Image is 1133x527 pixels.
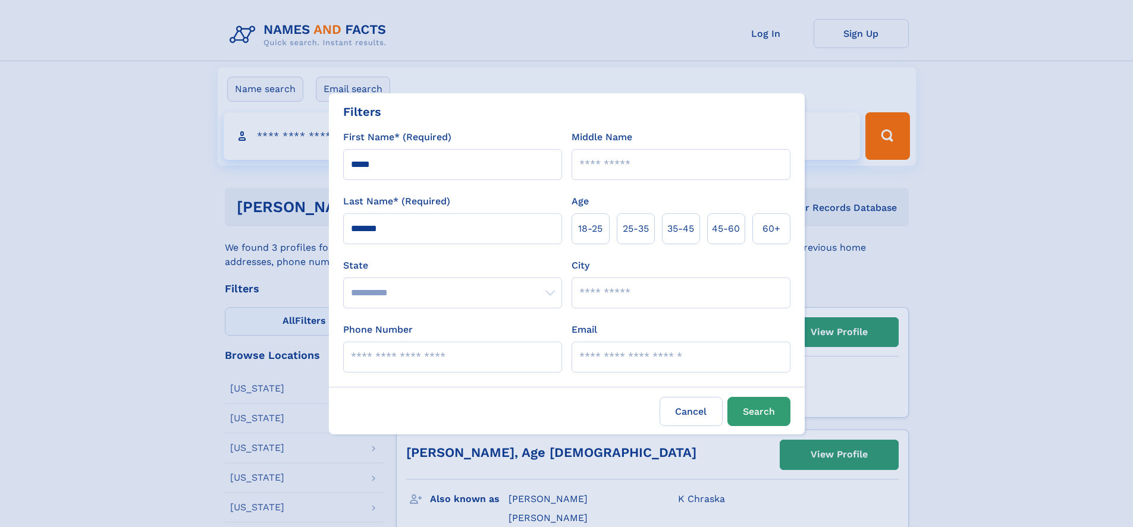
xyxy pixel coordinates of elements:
label: Age [572,194,589,209]
span: 60+ [762,222,780,236]
span: 45‑60 [712,222,740,236]
span: 35‑45 [667,222,694,236]
span: 25‑35 [623,222,649,236]
button: Search [727,397,790,426]
label: Last Name* (Required) [343,194,450,209]
label: Middle Name [572,130,632,144]
label: City [572,258,589,273]
label: State [343,258,562,273]
label: Email [572,323,597,337]
div: Filters [343,103,381,121]
label: Phone Number [343,323,413,337]
span: 18‑25 [578,222,602,236]
label: Cancel [660,397,723,426]
label: First Name* (Required) [343,130,451,144]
